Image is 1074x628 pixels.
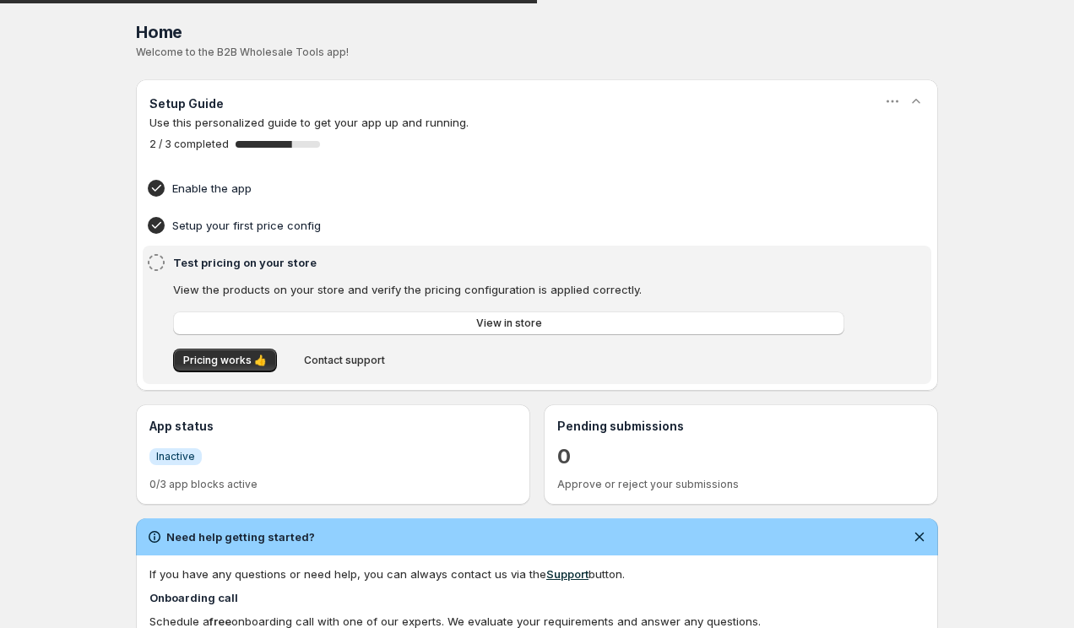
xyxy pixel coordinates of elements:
h2: Need help getting started? [166,528,315,545]
h3: Setup Guide [149,95,224,112]
p: View the products on your store and verify the pricing configuration is applied correctly. [173,281,844,298]
span: View in store [476,317,542,330]
b: free [209,614,231,628]
a: 0 [557,443,571,470]
span: Pricing works 👍 [183,354,267,367]
p: Use this personalized guide to get your app up and running. [149,114,925,131]
a: Support [546,567,589,581]
span: 2 / 3 completed [149,138,229,151]
p: 0/3 app blocks active [149,478,517,491]
button: Pricing works 👍 [173,349,277,372]
a: View in store [173,311,844,335]
span: Contact support [304,354,385,367]
h3: App status [149,418,517,435]
h3: Pending submissions [557,418,925,435]
p: Approve or reject your submissions [557,478,925,491]
span: Inactive [156,450,195,463]
p: Welcome to the B2B Wholesale Tools app! [136,46,938,59]
h4: Enable the app [172,180,849,197]
span: Home [136,22,182,42]
button: Contact support [294,349,395,372]
button: Dismiss notification [908,525,931,549]
a: InfoInactive [149,447,202,465]
h4: Setup your first price config [172,217,849,234]
div: If you have any questions or need help, you can always contact us via the button. [149,566,925,582]
h4: Onboarding call [149,589,925,606]
h4: Test pricing on your store [173,254,849,271]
